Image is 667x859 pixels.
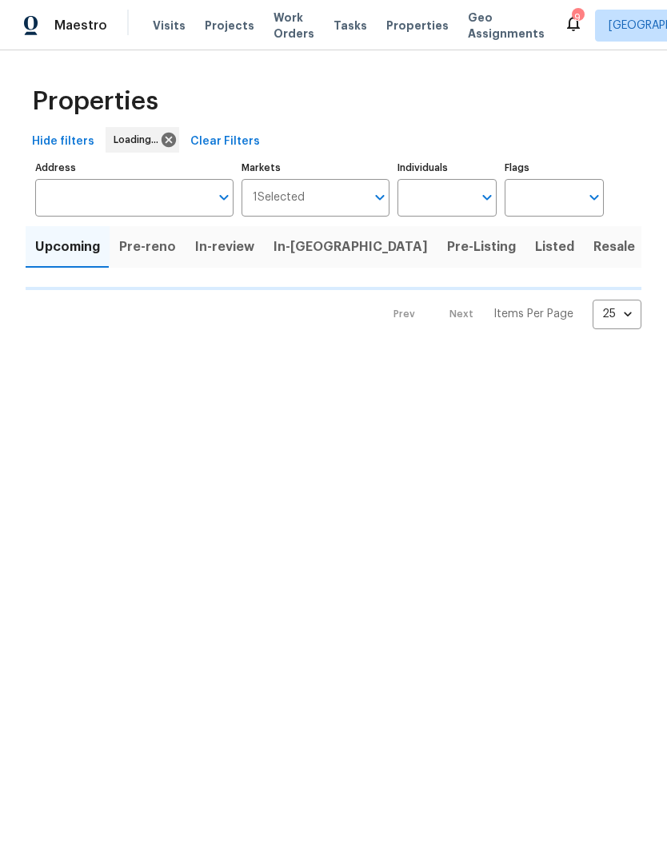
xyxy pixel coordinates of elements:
[26,127,101,157] button: Hide filters
[195,236,254,258] span: In-review
[333,20,367,31] span: Tasks
[447,236,516,258] span: Pre-Listing
[35,163,234,173] label: Address
[184,127,266,157] button: Clear Filters
[213,186,235,209] button: Open
[274,10,314,42] span: Work Orders
[593,236,635,258] span: Resale
[572,10,583,26] div: 9
[205,18,254,34] span: Projects
[153,18,186,34] span: Visits
[378,300,641,329] nav: Pagination Navigation
[468,10,545,42] span: Geo Assignments
[274,236,428,258] span: In-[GEOGRAPHIC_DATA]
[32,132,94,152] span: Hide filters
[397,163,497,173] label: Individuals
[190,132,260,152] span: Clear Filters
[106,127,179,153] div: Loading...
[583,186,605,209] button: Open
[114,132,165,148] span: Loading...
[32,93,158,109] span: Properties
[119,236,176,258] span: Pre-reno
[369,186,391,209] button: Open
[54,18,107,34] span: Maestro
[535,236,574,258] span: Listed
[593,293,641,335] div: 25
[493,306,573,322] p: Items Per Page
[35,236,100,258] span: Upcoming
[386,18,449,34] span: Properties
[242,163,390,173] label: Markets
[253,191,305,205] span: 1 Selected
[505,163,604,173] label: Flags
[476,186,498,209] button: Open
